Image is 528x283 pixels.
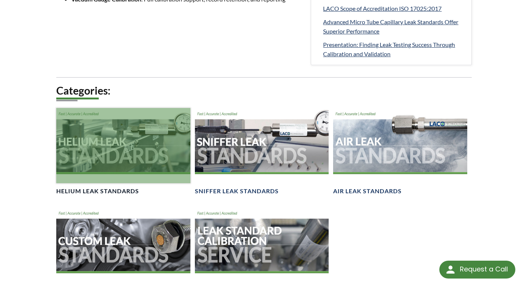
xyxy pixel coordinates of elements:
[195,187,279,195] h4: Sniffer Leak Standards
[56,187,139,195] h4: Helium Leak Standards
[323,4,465,13] a: LACO Scope of Accreditation ISO 17025:2017
[333,187,402,195] h4: Air Leak Standards
[439,261,515,279] div: Request a Call
[56,84,471,98] h2: Categories:
[56,108,190,195] a: Helium Leak Standards headerHelium Leak Standards
[460,261,508,278] div: Request a Call
[445,264,456,276] img: round button
[333,108,467,195] a: Air Leak Standards headerAir Leak Standards
[323,41,455,58] span: Presentation: Finding Leak Testing Success Through Calibration and Validation
[195,108,329,195] a: Sniffer Leak Standards headerSniffer Leak Standards
[323,17,465,36] a: Advanced Micro Tube Capillary Leak Standards Offer Superior Performance
[323,40,465,59] a: Presentation: Finding Leak Testing Success Through Calibration and Validation
[323,5,442,12] span: LACO Scope of Accreditation ISO 17025:2017
[323,18,458,35] span: Advanced Micro Tube Capillary Leak Standards Offer Superior Performance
